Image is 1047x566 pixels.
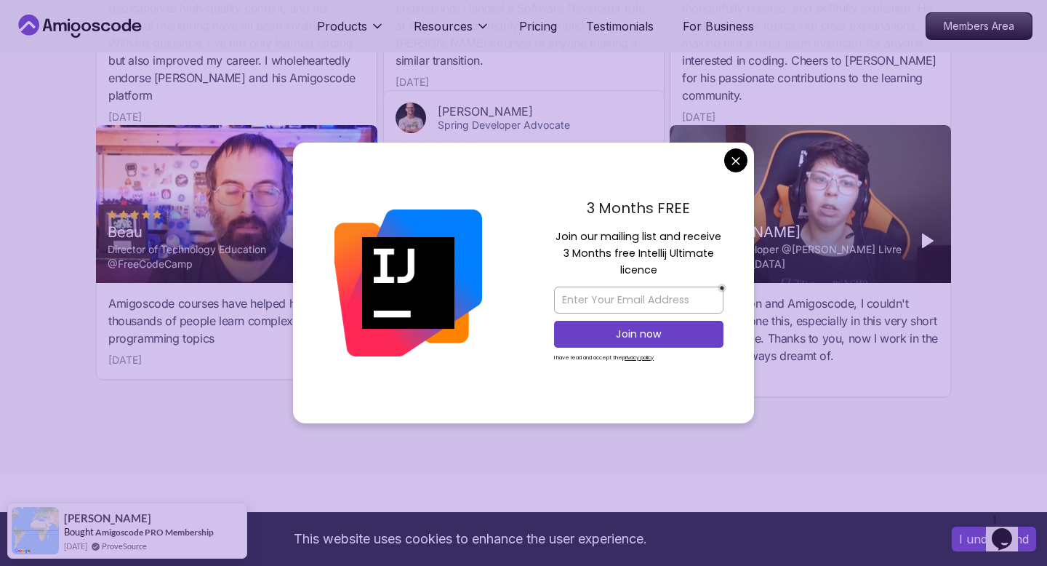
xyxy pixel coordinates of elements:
[681,222,904,242] div: [PERSON_NAME]
[952,527,1036,551] button: Accept cookies
[95,527,214,538] a: Amigoscode PRO Membership
[414,17,473,35] p: Resources
[986,508,1032,551] iframe: chat widget
[64,540,87,552] span: [DATE]
[519,17,557,35] a: Pricing
[414,17,490,47] button: Resources
[64,512,151,525] span: [PERSON_NAME]
[317,17,385,47] button: Products
[64,526,94,538] span: Bought
[11,523,930,555] div: This website uses cookies to enhance the user experience.
[108,353,142,367] div: [DATE]
[108,242,331,271] div: Director of Technology Education @FreeCodeCamp
[108,110,142,124] div: [DATE]
[12,507,59,554] img: provesource social proof notification image
[926,13,1032,39] p: Members Area
[102,540,147,552] a: ProveSource
[681,242,904,271] div: Back-end Developer @[PERSON_NAME] Livre [GEOGRAPHIC_DATA]
[682,110,715,124] div: [DATE]
[396,75,429,89] div: [DATE]
[683,17,754,35] a: For Business
[586,17,654,35] a: Testimonials
[926,12,1032,40] a: Members Area
[438,119,570,131] a: Spring Developer Advocate
[916,229,939,252] button: Play
[317,17,367,35] p: Products
[108,295,365,347] div: Amigoscode courses have helped hundreds of thousands of people learn complex programming topics
[396,103,426,133] img: Josh Long avatar
[108,222,331,242] div: Beau
[682,295,939,364] div: Without Nelson and Amigoscode, I couldn't really have done this, especially in this very short am...
[438,104,629,119] div: [PERSON_NAME]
